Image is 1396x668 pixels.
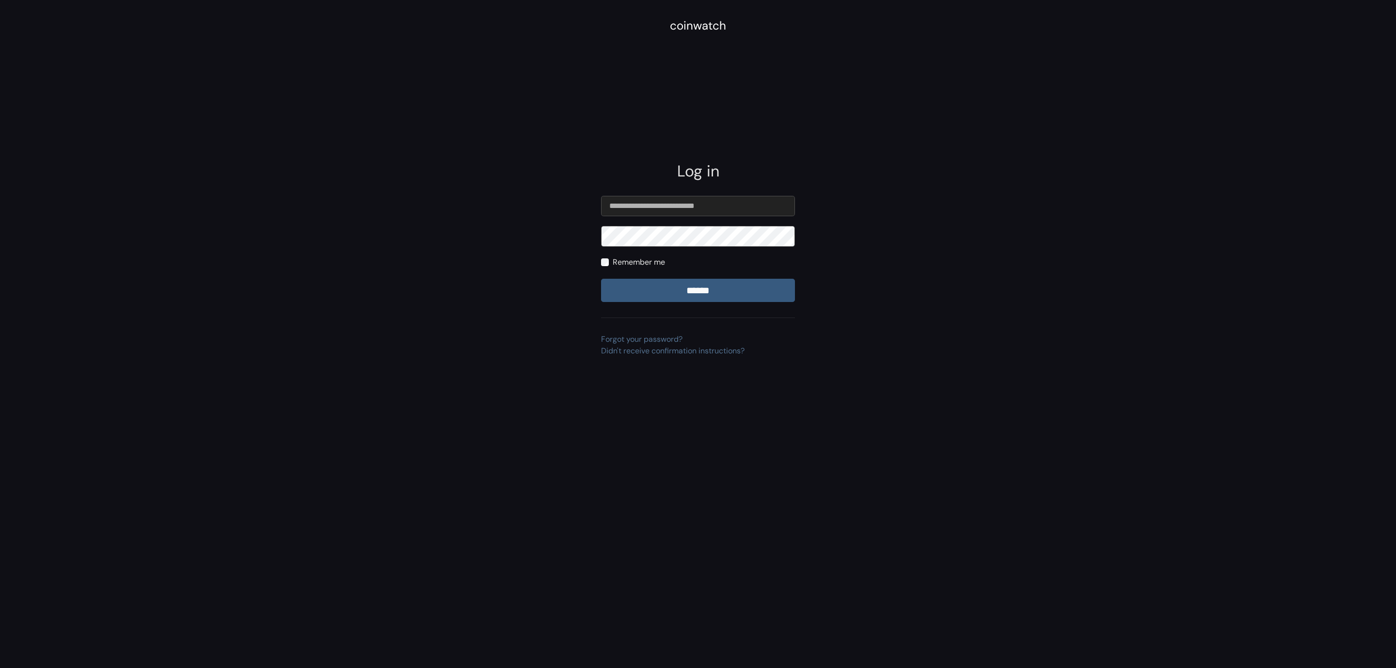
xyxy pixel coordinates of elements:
[670,22,726,32] a: coinwatch
[613,256,665,268] label: Remember me
[670,17,726,34] div: coinwatch
[601,334,682,344] a: Forgot your password?
[601,162,795,180] h2: Log in
[601,346,745,356] a: Didn't receive confirmation instructions?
